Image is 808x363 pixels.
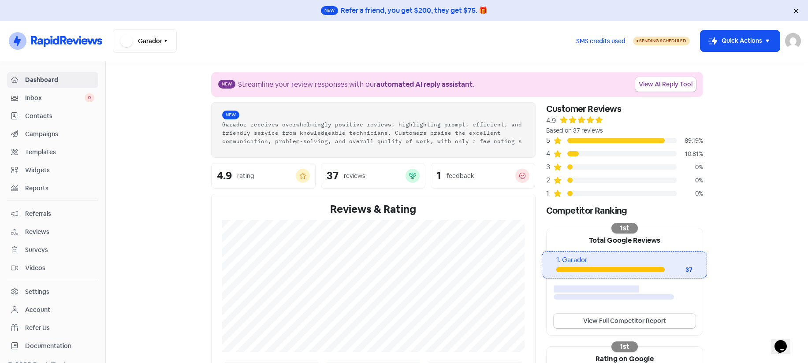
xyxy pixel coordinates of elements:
[222,111,239,119] span: New
[7,162,98,178] a: Widgets
[25,323,94,333] span: Refer Us
[321,6,338,15] span: New
[25,245,94,255] span: Surveys
[633,36,690,46] a: Sending Scheduled
[576,37,626,46] span: SMS credits used
[556,255,693,265] div: 1. Garador
[25,111,94,121] span: Contacts
[25,305,50,315] div: Account
[321,163,425,189] a: 37reviews
[327,170,339,181] div: 37
[25,166,94,175] span: Widgets
[222,120,525,145] div: Garador receives overwhelmingly positive reviews, highlighting prompt, efficient, and friendly se...
[677,189,703,198] div: 0%
[635,77,696,92] a: View AI Reply Tool
[25,130,94,139] span: Campaigns
[7,284,98,300] a: Settings
[546,162,553,172] div: 3
[771,328,799,354] iframe: chat widget
[7,320,98,336] a: Refer Us
[7,72,98,88] a: Dashboard
[569,36,633,45] a: SMS credits used
[677,163,703,172] div: 0%
[436,170,441,181] div: 1
[222,201,525,217] div: Reviews & Rating
[113,29,177,53] button: Garador
[237,171,254,181] div: rating
[238,79,474,90] div: Streamline your review responses with our .
[700,30,780,52] button: Quick Actions
[546,204,703,217] div: Competitor Ranking
[611,341,638,352] div: 1st
[217,170,232,181] div: 4.9
[639,38,686,44] span: Sending Scheduled
[7,338,98,354] a: Documentation
[7,242,98,258] a: Surveys
[546,148,553,159] div: 4
[376,80,473,89] b: automated AI reply assistant
[546,102,703,115] div: Customer Reviews
[431,163,535,189] a: 1feedback
[677,136,703,145] div: 89.19%
[447,171,474,181] div: feedback
[25,209,94,219] span: Referrals
[25,184,94,193] span: Reports
[7,108,98,124] a: Contacts
[7,126,98,142] a: Campaigns
[7,144,98,160] a: Templates
[546,126,703,135] div: Based on 37 reviews
[546,135,553,146] div: 5
[25,93,85,103] span: Inbox
[25,263,94,273] span: Videos
[554,314,696,328] a: View Full Competitor Report
[25,75,94,85] span: Dashboard
[7,224,98,240] a: Reviews
[7,260,98,276] a: Videos
[677,176,703,185] div: 0%
[25,227,94,237] span: Reviews
[546,175,553,185] div: 2
[85,93,94,102] span: 0
[611,223,638,233] div: 1st
[25,287,49,296] div: Settings
[665,265,693,274] div: 37
[546,188,553,199] div: 1
[344,171,365,181] div: reviews
[341,5,488,16] div: Refer a friend, you get $200, they get $75. 🎁
[546,115,556,126] div: 4.9
[7,206,98,222] a: Referrals
[547,228,703,251] div: Total Google Reviews
[7,90,98,106] a: Inbox 0
[677,149,703,159] div: 10.81%
[7,180,98,196] a: Reports
[785,33,801,49] img: User
[211,163,316,189] a: 4.9rating
[25,148,94,157] span: Templates
[7,302,98,318] a: Account
[25,341,94,351] span: Documentation
[218,80,235,89] span: New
